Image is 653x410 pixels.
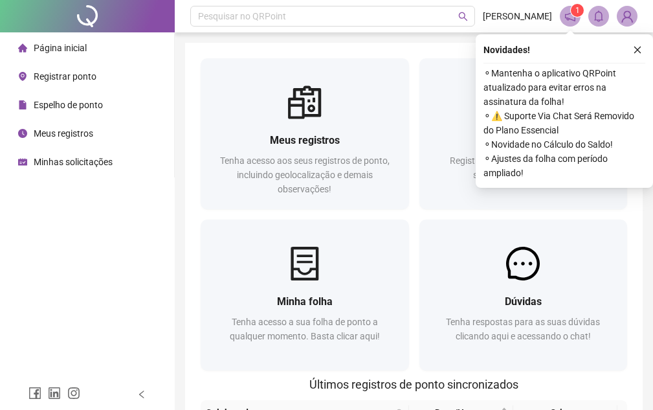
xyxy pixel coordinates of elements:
span: Tenha acesso aos seus registros de ponto, incluindo geolocalização e demais observações! [220,155,390,194]
img: 91369 [617,6,637,26]
span: facebook [28,387,41,400]
span: Tenha acesso a sua folha de ponto a qualquer momento. Basta clicar aqui! [230,317,380,341]
span: 1 [575,6,580,15]
a: Minha folhaTenha acesso a sua folha de ponto a qualquer momento. Basta clicar aqui! [201,220,409,370]
span: Novidades ! [483,43,530,57]
span: [PERSON_NAME] [483,9,552,23]
span: Registre sua presença com rapidez e segurança clicando aqui! [450,155,596,180]
span: close [633,45,642,54]
span: schedule [18,157,27,166]
span: Dúvidas [505,295,542,308]
sup: 1 [571,4,584,17]
span: ⚬ Novidade no Cálculo do Saldo! [483,137,645,152]
span: clock-circle [18,129,27,138]
span: Últimos registros de ponto sincronizados [309,378,518,391]
span: ⚬ Ajustes da folha com período ampliado! [483,152,645,180]
span: Minha folha [277,295,333,308]
span: Minhas solicitações [34,157,113,167]
span: Meus registros [34,128,93,139]
span: ⚬ Mantenha o aplicativo QRPoint atualizado para evitar erros na assinatura da folha! [483,66,645,109]
span: Tenha respostas para as suas dúvidas clicando aqui e acessando o chat! [446,317,600,341]
span: left [137,390,146,399]
span: ⚬ ⚠️ Suporte Via Chat Será Removido do Plano Essencial [483,109,645,137]
span: Meus registros [270,134,340,146]
a: Registrar pontoRegistre sua presença com rapidez e segurança clicando aqui! [419,58,628,209]
a: DúvidasTenha respostas para as suas dúvidas clicando aqui e acessando o chat! [419,220,628,370]
span: Registrar ponto [34,71,96,82]
span: file [18,100,27,109]
span: bell [593,10,604,22]
span: search [458,12,468,21]
a: Meus registrosTenha acesso aos seus registros de ponto, incluindo geolocalização e demais observa... [201,58,409,209]
span: instagram [67,387,80,400]
span: Página inicial [34,43,87,53]
span: environment [18,72,27,81]
span: Espelho de ponto [34,100,103,110]
span: linkedin [48,387,61,400]
span: home [18,43,27,52]
span: notification [564,10,576,22]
